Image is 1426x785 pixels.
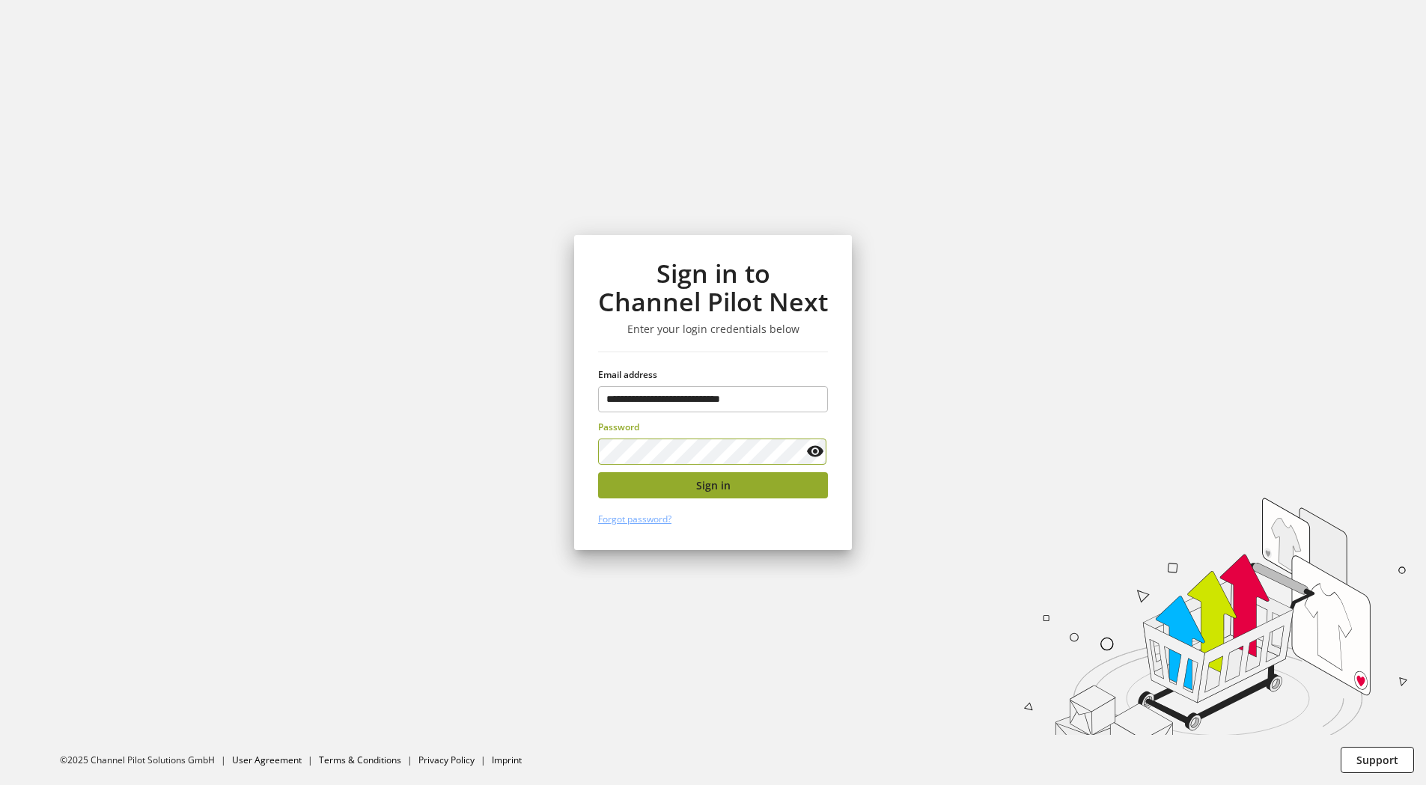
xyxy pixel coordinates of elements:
span: Email address [598,368,657,381]
button: Support [1341,747,1414,773]
a: Forgot password? [598,513,671,525]
a: User Agreement [232,754,302,766]
keeper-lock: Open Keeper Popup [782,442,800,460]
h1: Sign in to Channel Pilot Next [598,259,828,317]
span: Password [598,421,639,433]
h3: Enter your login credentials below [598,323,828,336]
button: Sign in [598,472,828,498]
a: Privacy Policy [418,754,475,766]
li: ©2025 Channel Pilot Solutions GmbH [60,754,232,767]
a: Imprint [492,754,522,766]
a: Terms & Conditions [319,754,401,766]
span: Sign in [696,477,731,493]
span: Support [1356,752,1398,768]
